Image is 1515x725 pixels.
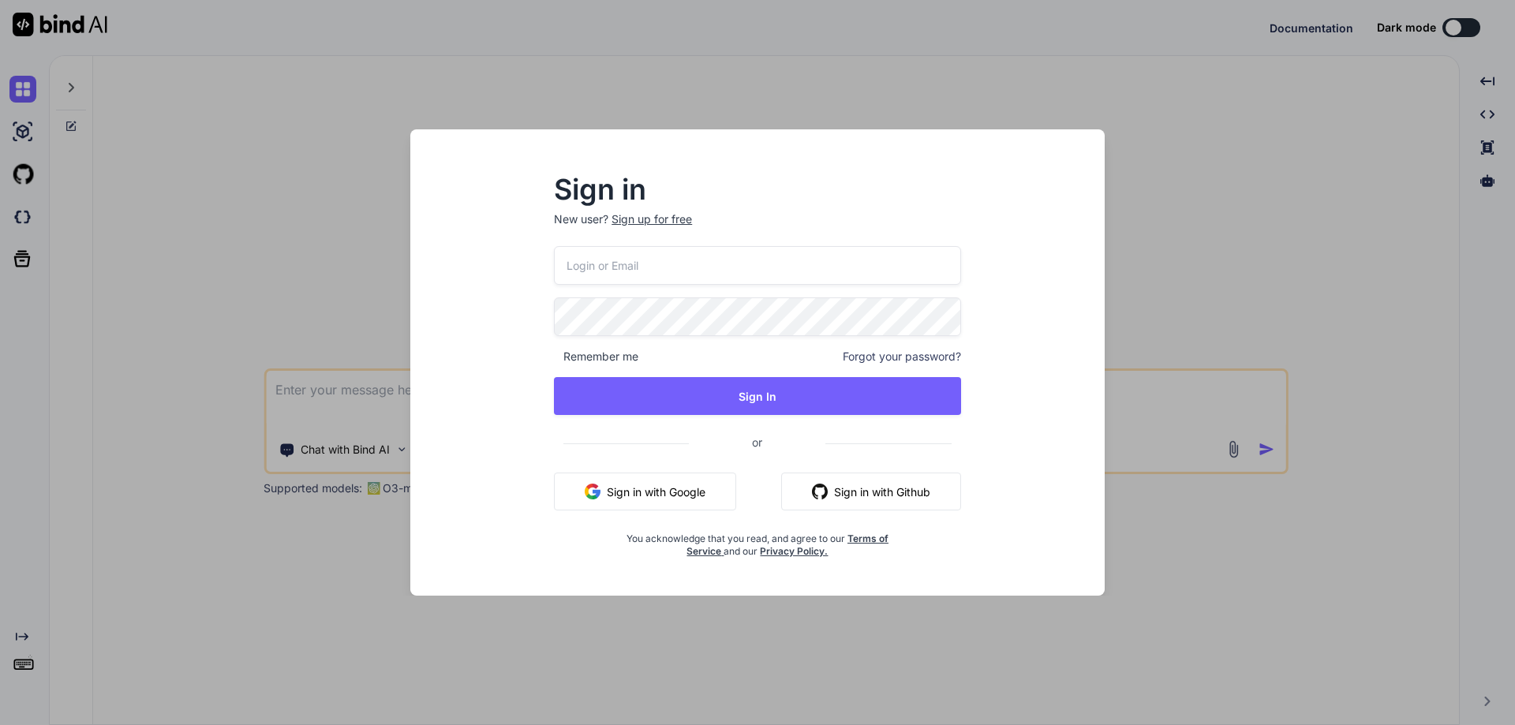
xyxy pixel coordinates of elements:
span: Remember me [554,349,638,364]
button: Sign in with Github [781,473,961,510]
a: Terms of Service [686,533,888,557]
button: Sign In [554,377,961,415]
span: Forgot your password? [843,349,961,364]
input: Login or Email [554,246,961,285]
span: or [689,423,825,462]
img: github [812,484,828,499]
button: Sign in with Google [554,473,736,510]
p: New user? [554,211,961,246]
div: Sign up for free [612,211,692,227]
img: google [585,484,600,499]
h2: Sign in [554,177,961,202]
div: You acknowledge that you read, and agree to our and our [622,523,893,558]
a: Privacy Policy. [760,545,828,557]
